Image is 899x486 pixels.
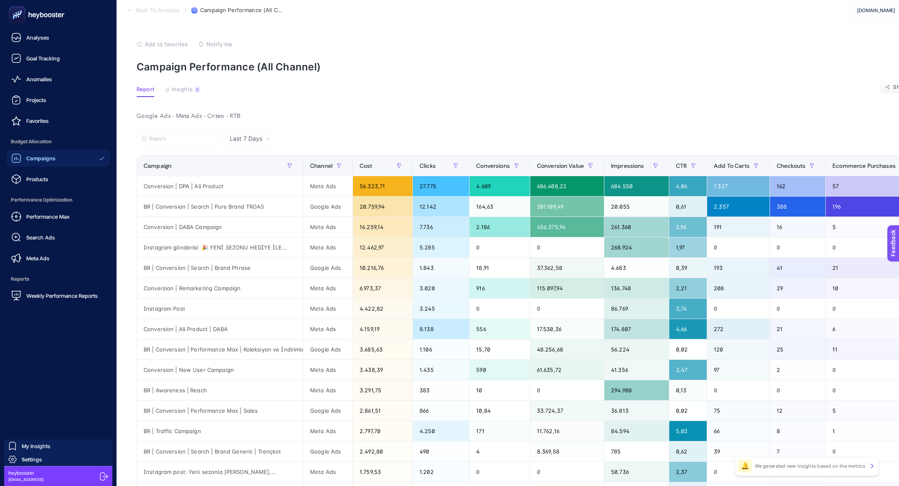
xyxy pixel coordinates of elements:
div: 590 [469,360,530,380]
a: Favorites [7,112,110,129]
div: 1.759,53 [353,462,412,482]
span: Reports [7,271,110,287]
div: Meta Ads [303,237,353,257]
div: Google Ads [303,401,353,421]
span: Notify me [206,41,232,47]
div: 294.988 [604,380,669,400]
div: 10,84 [469,401,530,421]
div: 0 [469,299,530,319]
div: 10.216,76 [353,258,412,278]
a: Projects [7,92,110,108]
div: 25 [770,339,825,359]
span: / [184,7,186,13]
div: Instagram Post [137,299,303,319]
div: 164,63 [469,197,530,217]
span: [EMAIL_ADDRESS] [8,476,43,483]
span: Conversions [476,162,510,169]
span: Insights [172,86,193,93]
div: 41.356 [604,360,669,380]
div: Conversion | All Product | DABA [137,319,303,339]
span: Report [137,86,154,93]
div: 2.861,51 [353,401,412,421]
div: 4,66 [669,319,707,339]
div: 97 [707,360,770,380]
div: 3,74 [669,299,707,319]
div: 20.055 [604,197,669,217]
div: 2.492,80 [353,441,412,461]
div: 0 [530,462,604,482]
div: 1.106 [413,339,469,359]
span: Channel [310,162,333,169]
div: Meta Ads [303,176,353,196]
div: 174.807 [604,319,669,339]
div: Meta Ads [303,299,353,319]
span: heybooster [8,470,43,476]
div: BR | Awareness | Reach [137,380,303,400]
div: 490 [413,441,469,461]
a: Analyses [7,29,110,46]
div: 48.256,68 [530,339,604,359]
span: Add To Carts [714,162,750,169]
span: Add to favorites [145,41,188,47]
div: Meta Ads [303,462,353,482]
div: 20.759,94 [353,197,412,217]
div: BR | Conversion | Search | Brand Phrase [137,258,303,278]
div: 7 [770,441,825,461]
div: 12 [770,401,825,421]
div: Meta Ads [303,278,353,298]
div: 41 [770,258,825,278]
div: 0,62 [669,441,707,461]
div: 2,96 [669,217,707,237]
span: Clicks [420,162,436,169]
div: 4.609 [469,176,530,196]
div: 27.775 [413,176,469,196]
div: 3.438,39 [353,360,412,380]
span: Last 7 Days [230,135,262,143]
a: My Insights [4,439,112,453]
div: 0,02 [669,401,707,421]
div: 86.769 [604,299,669,319]
div: Conversion | New User Campaign [137,360,303,380]
div: 193 [707,258,770,278]
a: Search Ads [7,229,110,246]
div: 0 [770,299,825,319]
span: Performance Optimization [7,192,110,208]
div: 916 [469,278,530,298]
div: Meta Ads [303,421,353,441]
div: BR | Conversion | Search | Brand Generic | Trençkot [137,441,303,461]
div: 3,47 [669,360,707,380]
a: Settings [4,453,112,466]
div: 84.594 [604,421,669,441]
div: 171 [469,421,530,441]
span: Back To Analysis [136,7,179,14]
a: Campaigns [7,150,110,167]
div: 381.109,49 [530,197,604,217]
span: Campaign [144,162,171,169]
div: 1.327 [707,176,770,196]
div: 18,91 [469,258,530,278]
div: 4 [469,441,530,461]
div: 75 [707,401,770,421]
div: 2,37 [669,462,707,482]
a: Meta Ads [7,250,110,267]
div: 15,70 [469,339,530,359]
div: 456.375,94 [530,217,604,237]
div: 0 [469,237,530,257]
div: 0 [707,462,770,482]
div: 136.748 [604,278,669,298]
div: Meta Ads [303,217,353,237]
div: 866 [413,401,469,421]
div: 50.736 [604,462,669,482]
div: 🔔 [738,459,752,473]
div: 17.530,36 [530,319,604,339]
div: Google Ads [303,339,353,359]
div: 8.138 [413,319,469,339]
div: 191 [707,217,770,237]
input: Search [149,136,215,142]
div: 785 [604,441,669,461]
div: BR | Conversion | Search | Pure Brand TROAS [137,197,303,217]
div: BR | Traffic Campaign [137,421,303,441]
span: Meta Ads [26,255,50,262]
div: 1.843 [413,258,469,278]
div: 9 [194,86,201,93]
